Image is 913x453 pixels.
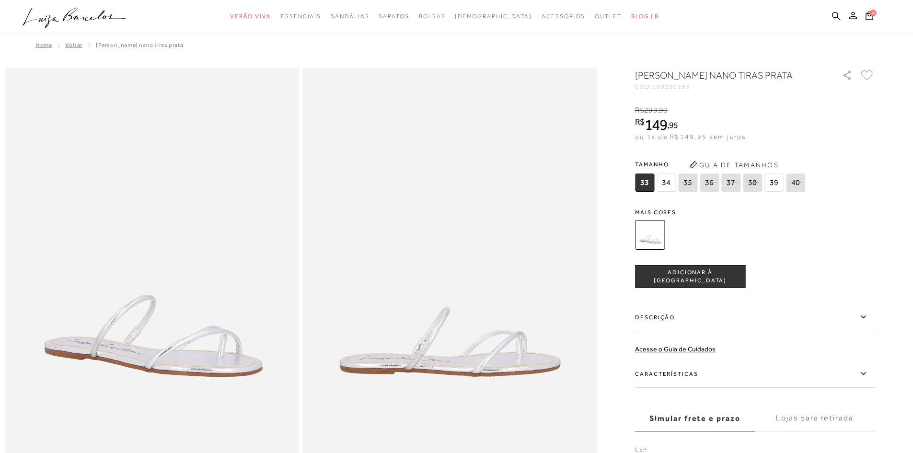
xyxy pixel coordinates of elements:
[281,8,321,25] a: noSubCategoriesText
[635,265,745,288] button: ADICIONAR À [GEOGRAPHIC_DATA]
[659,106,668,115] span: 90
[645,116,667,133] span: 149
[595,8,622,25] a: noSubCategoriesText
[96,42,184,48] span: [PERSON_NAME] nano tiras prata
[635,106,644,115] i: R$
[635,174,654,192] span: 33
[635,157,808,172] span: Tamanho
[65,42,82,48] a: Voltar
[542,8,585,25] a: noSubCategoriesText
[635,133,746,140] span: ou 1x de R$149,95 sem juros
[870,10,877,16] span: 0
[755,406,875,431] label: Lojas para retirada
[419,8,446,25] a: noSubCategoriesText
[786,174,805,192] span: 40
[631,8,659,25] a: BLOG LB
[635,406,755,431] label: Simular frete e prazo
[542,13,585,20] span: Acessórios
[635,345,716,353] a: Acesse o Guia de Cuidados
[379,13,409,20] span: Sapatos
[635,360,875,388] label: Características
[331,13,369,20] span: Sandálias
[669,120,678,130] span: 95
[635,303,875,331] label: Descrição
[721,174,740,192] span: 37
[700,174,719,192] span: 36
[678,174,697,192] span: 35
[631,13,659,20] span: BLOG LB
[635,220,665,250] img: Sandália rasteira nano tiras prata
[635,209,875,215] span: Mais cores
[743,174,762,192] span: 38
[230,8,271,25] a: noSubCategoriesText
[635,69,815,82] h1: [PERSON_NAME] nano tiras prata
[644,106,657,115] span: 299
[419,13,446,20] span: Bolsas
[595,13,622,20] span: Outlet
[35,42,52,48] a: Home
[667,121,678,129] i: ,
[379,8,409,25] a: noSubCategoriesText
[455,13,532,20] span: [DEMOGRAPHIC_DATA]
[686,157,782,173] button: Guia de Tamanhos
[636,268,745,285] span: ADICIONAR À [GEOGRAPHIC_DATA]
[657,174,676,192] span: 34
[455,8,532,25] a: noSubCategoriesText
[652,83,691,90] span: 600200583
[331,8,369,25] a: noSubCategoriesText
[635,84,827,90] div: CÓD:
[658,106,668,115] i: ,
[281,13,321,20] span: Essenciais
[635,117,645,126] i: R$
[230,13,271,20] span: Verão Viva
[764,174,784,192] span: 39
[863,11,876,23] button: 0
